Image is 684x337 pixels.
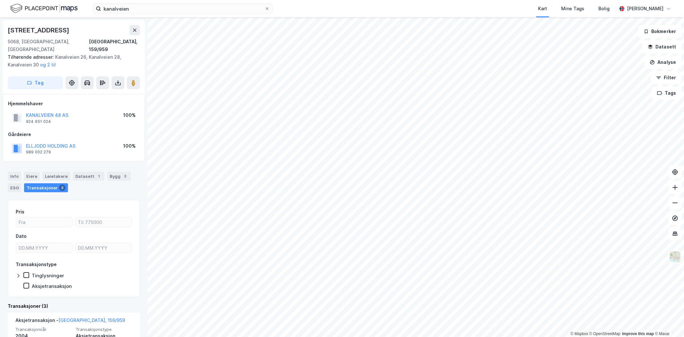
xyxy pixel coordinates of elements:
[24,183,68,192] div: Transaksjoner
[107,172,131,181] div: Bygg
[75,243,131,253] input: DD.MM.YYYY
[32,283,72,289] div: Aksjetransaksjon
[76,327,132,332] span: Transaksjonstype
[570,332,588,336] a: Mapbox
[644,56,681,69] button: Analyse
[24,172,40,181] div: Eiere
[89,38,140,53] div: [GEOGRAPHIC_DATA], 159/959
[16,243,72,253] input: DD.MM.YYYY
[15,316,125,327] div: Aksjetransaksjon -
[101,4,265,13] input: Søk på adresse, matrikkel, gårdeiere, leietakere eller personer
[15,327,72,332] span: Transaksjonsår
[669,251,681,263] img: Z
[642,40,681,53] button: Datasett
[16,217,72,227] input: Fra
[8,302,140,310] div: Transaksjoner (3)
[16,208,24,216] div: Pris
[8,76,63,89] button: Tag
[123,111,136,119] div: 100%
[561,5,584,13] div: Mine Tags
[627,5,663,13] div: [PERSON_NAME]
[589,332,621,336] a: OpenStreetMap
[8,100,139,108] div: Hjemmelshaver
[8,25,71,35] div: [STREET_ADDRESS]
[538,5,547,13] div: Kart
[622,332,654,336] a: Improve this map
[651,71,681,84] button: Filter
[123,142,136,150] div: 100%
[652,306,684,337] div: Kontrollprogram for chat
[75,217,131,227] input: Til 775000
[42,172,70,181] div: Leietakere
[96,173,102,179] div: 1
[652,87,681,99] button: Tags
[8,172,21,181] div: Info
[16,232,27,240] div: Dato
[8,54,55,60] span: Tilhørende adresser:
[8,38,89,53] div: 5068, [GEOGRAPHIC_DATA], [GEOGRAPHIC_DATA]
[8,53,135,69] div: Kanalveien 26, Kanalveien 28, Kanalveien 30
[73,172,105,181] div: Datasett
[652,306,684,337] iframe: Chat Widget
[8,131,139,138] div: Gårdeiere
[26,119,51,124] div: 924 651 024
[58,317,125,323] a: [GEOGRAPHIC_DATA], 159/959
[10,3,78,14] img: logo.f888ab2527a4732fd821a326f86c7f29.svg
[8,183,21,192] div: ESG
[122,173,128,179] div: 3
[26,150,51,155] div: 989 002 279
[59,185,65,191] div: 3
[16,261,57,268] div: Transaksjonstype
[32,272,64,279] div: Tinglysninger
[598,5,610,13] div: Bolig
[638,25,681,38] button: Bokmerker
